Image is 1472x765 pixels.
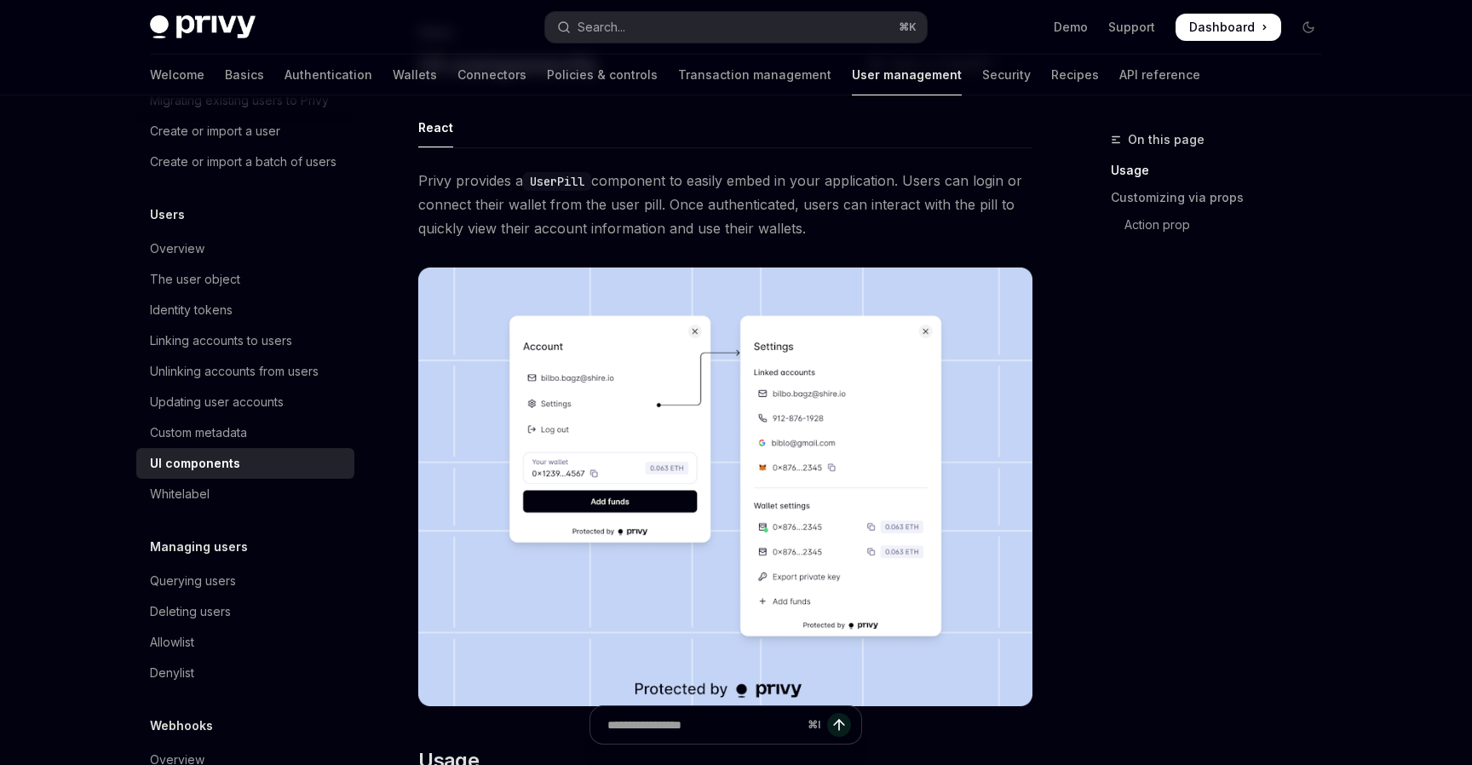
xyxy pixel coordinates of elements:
[1111,157,1336,184] a: Usage
[150,423,247,443] div: Custom metadata
[150,716,213,736] h5: Webhooks
[150,300,233,320] div: Identity tokens
[852,55,962,95] a: User management
[136,295,354,325] a: Identity tokens
[150,331,292,351] div: Linking accounts to users
[1054,19,1088,36] a: Demo
[136,627,354,658] a: Allowlist
[136,566,354,596] a: Querying users
[136,596,354,627] a: Deleting users
[285,55,372,95] a: Authentication
[150,121,280,141] div: Create or import a user
[1111,211,1336,239] a: Action prop
[150,239,204,259] div: Overview
[578,17,625,37] div: Search...
[136,448,354,479] a: UI components
[1111,184,1336,211] a: Customizing via props
[150,204,185,225] h5: Users
[150,663,194,683] div: Denylist
[418,107,453,147] div: React
[150,269,240,290] div: The user object
[827,713,851,737] button: Send message
[136,147,354,177] a: Create or import a batch of users
[607,706,801,744] input: Ask a question...
[225,55,264,95] a: Basics
[136,658,354,688] a: Denylist
[136,325,354,356] a: Linking accounts to users
[136,479,354,509] a: Whitelabel
[136,356,354,387] a: Unlinking accounts from users
[150,392,284,412] div: Updating user accounts
[418,267,1032,706] img: images/Userpill2.png
[982,55,1031,95] a: Security
[523,172,591,191] code: UserPill
[418,169,1032,240] span: Privy provides a component to easily embed in your application. Users can login or connect their ...
[899,20,917,34] span: ⌘ K
[150,484,210,504] div: Whitelabel
[136,264,354,295] a: The user object
[1189,19,1255,36] span: Dashboard
[678,55,831,95] a: Transaction management
[150,601,231,622] div: Deleting users
[150,15,256,39] img: dark logo
[547,55,658,95] a: Policies & controls
[136,116,354,147] a: Create or import a user
[150,152,336,172] div: Create or import a batch of users
[1176,14,1281,41] a: Dashboard
[1295,14,1322,41] button: Toggle dark mode
[1051,55,1099,95] a: Recipes
[150,453,240,474] div: UI components
[1128,129,1205,150] span: On this page
[150,571,236,591] div: Querying users
[150,537,248,557] h5: Managing users
[136,233,354,264] a: Overview
[150,632,194,653] div: Allowlist
[136,417,354,448] a: Custom metadata
[1119,55,1200,95] a: API reference
[457,55,526,95] a: Connectors
[393,55,437,95] a: Wallets
[150,361,319,382] div: Unlinking accounts from users
[150,55,204,95] a: Welcome
[136,387,354,417] a: Updating user accounts
[545,12,927,43] button: Open search
[1108,19,1155,36] a: Support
